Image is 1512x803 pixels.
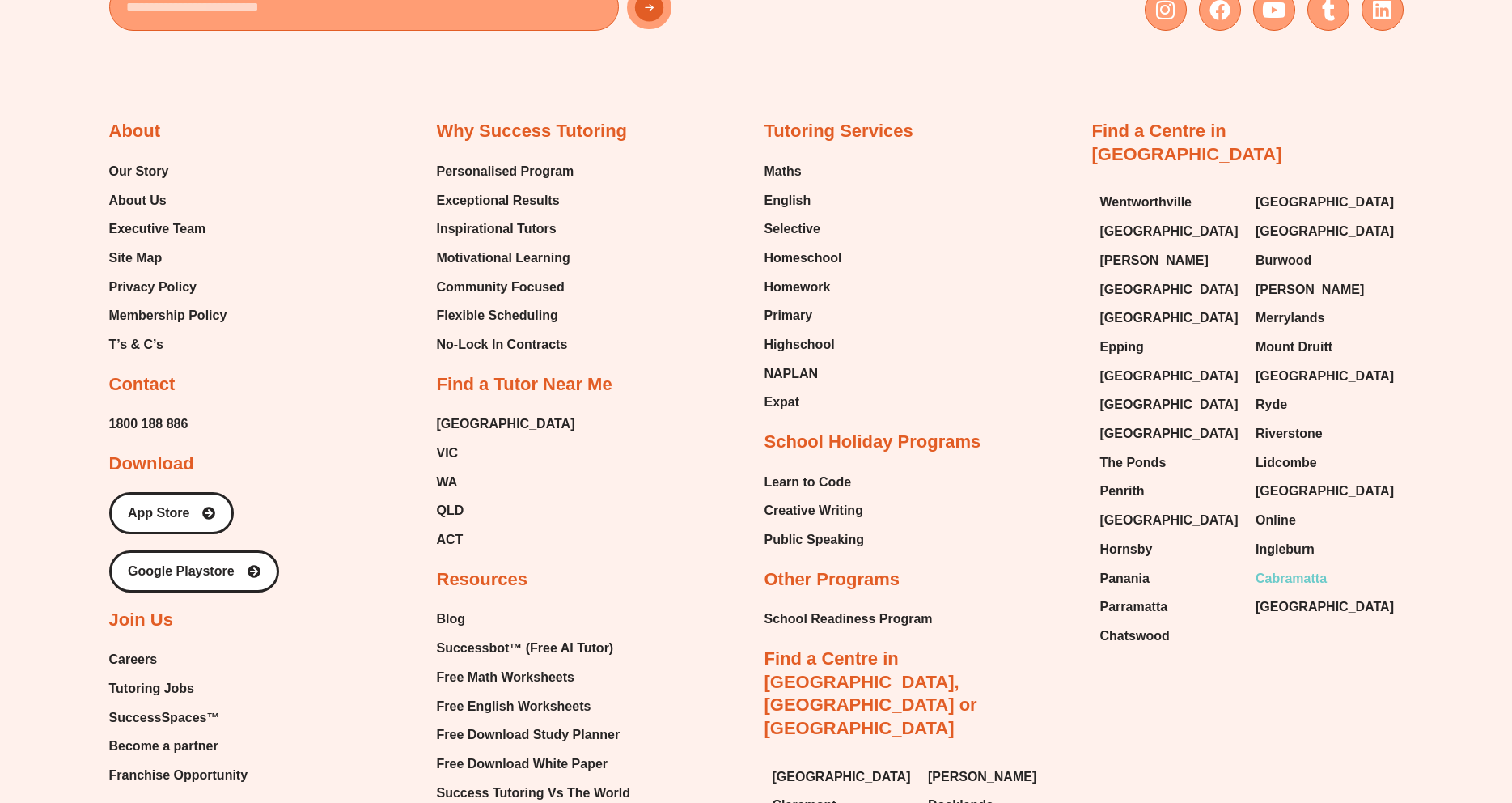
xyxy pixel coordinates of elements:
[1256,393,1287,417] span: Ryde
[764,607,933,631] a: School Readiness Program
[1100,364,1239,389] span: [GEOGRAPHIC_DATA]
[764,362,842,386] a: NAPLAN
[109,333,227,357] a: T’s & C’s
[1100,451,1240,475] a: The Ponds
[437,441,575,465] a: VIC
[109,217,206,241] span: Executive Team
[109,304,227,328] a: Membership Policy
[1256,306,1396,330] a: Merrylands
[437,120,628,143] h2: Why Success Tutoring
[764,390,842,414] a: Expat
[437,607,630,631] a: Blog
[109,677,248,701] a: Tutoring Jobs
[109,333,163,357] span: T’s & C’s
[1100,624,1240,648] a: Chatswood
[437,217,574,241] a: Inspirational Tutors
[437,499,464,523] span: QLD
[764,189,842,213] a: English
[1256,190,1396,215] a: [GEOGRAPHIC_DATA]
[1100,278,1240,302] a: [GEOGRAPHIC_DATA]
[928,765,1068,789] a: [PERSON_NAME]
[437,304,558,328] span: Flexible Scheduling
[764,246,842,270] span: Homeschool
[437,752,630,776] a: Free Download White Paper
[1100,624,1170,648] span: Chatswood
[1256,190,1394,215] span: [GEOGRAPHIC_DATA]
[437,723,630,747] a: Free Download Study Planner
[437,189,560,213] span: Exceptional Results
[1100,508,1239,533] span: [GEOGRAPHIC_DATA]
[1100,190,1240,215] a: Wentworthville
[437,636,614,661] span: Successbot™ (Free AI Tutor)
[764,333,835,357] span: Highschool
[764,470,852,495] span: Learn to Code
[1100,479,1240,503] a: Penrith
[1256,219,1396,244] a: [GEOGRAPHIC_DATA]
[764,189,811,213] span: English
[109,373,176,397] h2: Contact
[109,275,227,300] a: Privacy Policy
[437,246,570,270] span: Motivational Learning
[109,217,227,241] a: Executive Team
[764,304,813,328] span: Primary
[764,275,842,300] a: Homework
[1100,335,1240,359] a: Epping
[1256,567,1396,591] a: Cabramatta
[109,246,227,270] a: Site Map
[1256,219,1394,244] span: [GEOGRAPHIC_DATA]
[109,189,227,213] a: About Us
[109,412,188,436] span: 1800 188 886
[1100,537,1240,562] a: Hornsby
[1256,451,1396,475] a: Lidcombe
[1256,278,1364,302] span: [PERSON_NAME]
[109,159,227,184] a: Our Story
[1100,364,1240,389] a: [GEOGRAPHIC_DATA]
[437,665,574,690] span: Free Math Worksheets
[1100,567,1150,591] span: Panania
[1100,422,1239,446] span: [GEOGRAPHIC_DATA]
[1100,219,1240,244] a: [GEOGRAPHIC_DATA]
[1256,479,1396,503] a: [GEOGRAPHIC_DATA]
[109,189,167,213] span: About Us
[1256,595,1394,619] span: [GEOGRAPHIC_DATA]
[764,499,863,523] span: Creative Writing
[1100,537,1153,562] span: Hornsby
[1100,190,1192,215] span: Wentworthville
[1100,306,1239,330] span: [GEOGRAPHIC_DATA]
[1100,393,1239,417] span: [GEOGRAPHIC_DATA]
[109,159,169,184] span: Our Story
[1243,620,1512,803] iframe: Chat Widget
[437,217,557,241] span: Inspirational Tutors
[1092,121,1282,164] a: Find a Centre in [GEOGRAPHIC_DATA]
[437,695,630,719] a: Free English Worksheets
[764,217,842,241] a: Selective
[437,159,574,184] a: Personalised Program
[1100,306,1240,330] a: [GEOGRAPHIC_DATA]
[1256,567,1327,591] span: Cabramatta
[437,607,466,631] span: Blog
[764,528,865,552] span: Public Speaking
[764,499,865,523] a: Creative Writing
[1100,595,1168,619] span: Parramatta
[109,609,173,632] h2: Join Us
[1256,537,1315,562] span: Ingleburn
[437,470,575,495] a: WA
[109,648,158,672] span: Careers
[109,734,218,758] span: Become a partner
[1256,508,1396,533] a: Online
[437,275,565,300] span: Community Focused
[764,431,981,454] h2: School Holiday Programs
[1256,422,1396,446] a: Riverstone
[1256,249,1396,273] a: Burwood
[437,441,459,465] span: VIC
[764,159,842,184] a: Maths
[437,695,591,719] span: Free English Worksheets
[1256,508,1296,533] span: Online
[1100,595,1240,619] a: Parramatta
[1256,278,1396,302] a: [PERSON_NAME]
[109,492,234,534] a: App Store
[1256,479,1394,503] span: [GEOGRAPHIC_DATA]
